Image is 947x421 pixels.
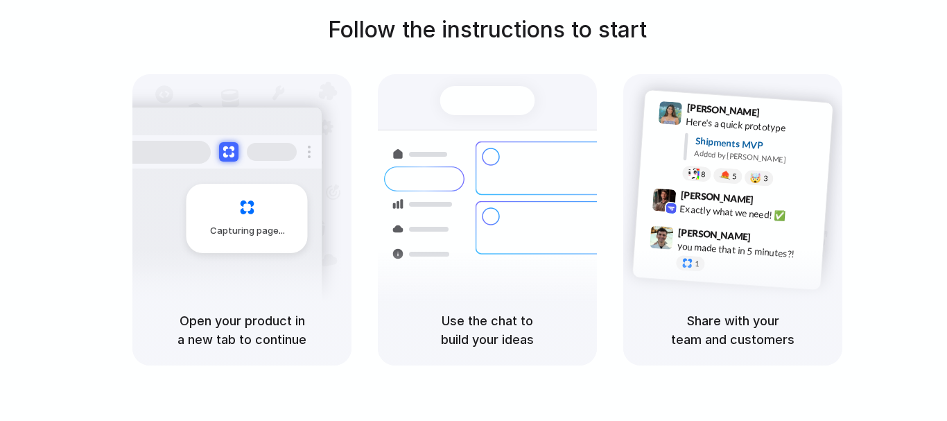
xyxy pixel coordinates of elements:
[678,225,751,245] span: [PERSON_NAME]
[694,148,822,168] div: Added by [PERSON_NAME]
[686,100,760,120] span: [PERSON_NAME]
[328,13,647,46] h1: Follow the instructions to start
[686,114,824,138] div: Here's a quick prototype
[763,175,768,182] span: 3
[210,224,287,238] span: Capturing page
[640,311,826,349] h5: Share with your team and customers
[764,107,792,123] span: 9:41 AM
[695,134,823,157] div: Shipments MVP
[679,202,818,225] div: Exactly what we need! ✅
[394,311,580,349] h5: Use the chat to build your ideas
[677,239,815,262] div: you made that in 5 minutes?!
[750,173,762,183] div: 🤯
[149,311,335,349] h5: Open your product in a new tab to continue
[701,171,706,178] span: 8
[758,194,786,210] span: 9:42 AM
[732,173,737,180] span: 5
[695,260,700,268] span: 1
[680,187,754,207] span: [PERSON_NAME]
[755,231,783,248] span: 9:47 AM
